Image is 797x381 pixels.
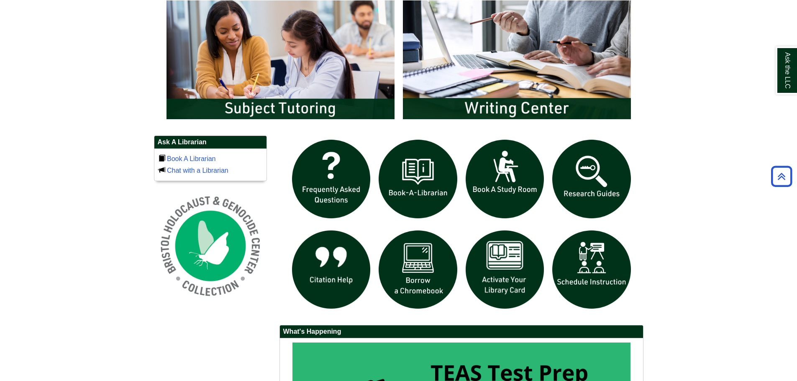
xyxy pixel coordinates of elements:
[461,226,548,313] img: activate Library Card icon links to form to activate student ID into library card
[167,167,228,174] a: Chat with a Librarian
[288,136,635,317] div: slideshow
[461,136,548,222] img: book a study room icon links to book a study room web page
[167,155,216,162] a: Book A Librarian
[548,226,635,313] img: For faculty. Schedule Library Instruction icon links to form.
[154,136,267,149] h2: Ask A Librarian
[374,136,461,222] img: Book a Librarian icon links to book a librarian web page
[280,325,643,338] h2: What's Happening
[768,171,795,182] a: Back to Top
[154,189,267,302] img: Holocaust and Genocide Collection
[288,136,375,222] img: frequently asked questions
[288,226,375,313] img: citation help icon links to citation help guide page
[374,226,461,313] img: Borrow a chromebook icon links to the borrow a chromebook web page
[548,136,635,222] img: Research Guides icon links to research guides web page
